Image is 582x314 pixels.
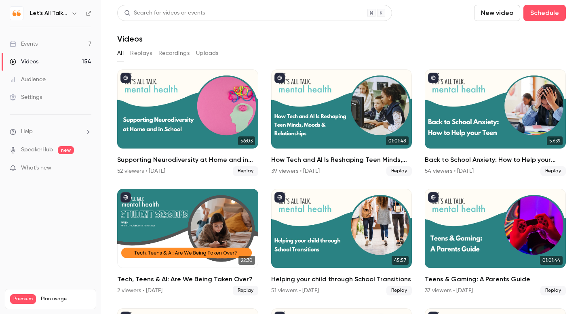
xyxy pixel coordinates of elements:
[428,73,439,83] button: published
[271,287,319,295] div: 51 viewers • [DATE]
[58,146,74,154] span: new
[41,296,91,302] span: Plan usage
[10,294,36,304] span: Premium
[540,256,563,265] span: 01:01:44
[117,34,143,44] h1: Videos
[271,189,412,295] a: 45:57Helping your child through School Transitions51 viewers • [DATE]Replay
[392,256,409,265] span: 45:57
[425,69,566,176] li: Back to School Anxiety: How to Help your Teen
[425,189,566,295] li: Teens & Gaming: A Parents Guide
[474,5,520,21] button: New video
[425,189,566,295] a: 01:01:44Teens & Gaming: A Parents Guide37 viewers • [DATE]Replay
[271,155,412,165] h2: How Tech and AI Is Reshaping Teen Minds, Moods & Relationships
[547,136,563,145] span: 57:39
[425,167,474,175] div: 54 viewers • [DATE]
[117,5,566,309] section: Videos
[117,287,162,295] div: 2 viewers • [DATE]
[425,155,566,165] h2: Back to School Anxiety: How to Help your Teen
[386,136,409,145] span: 01:01:48
[117,47,124,60] button: All
[196,47,219,60] button: Uploads
[274,192,285,203] button: published
[10,7,23,20] img: Let's All Talk Mental Health
[425,274,566,284] h2: Teens & Gaming: A Parents Guide
[120,73,131,83] button: published
[233,166,258,176] span: Replay
[271,69,412,176] a: 01:01:48How Tech and AI Is Reshaping Teen Minds, Moods & Relationships39 viewers • [DATE]Replay
[10,128,91,136] li: help-dropdown-opener
[523,5,566,21] button: Schedule
[428,192,439,203] button: published
[386,286,412,295] span: Replay
[82,165,91,172] iframe: Noticeable Trigger
[117,189,258,295] a: 22:30Tech, Teens & AI: Are We Being Taken Over?2 viewers • [DATE]Replay
[21,128,33,136] span: Help
[117,69,258,176] a: 56:03Supporting Neurodiversity at Home and in School52 viewers • [DATE]Replay
[117,189,258,295] li: Tech, Teens & AI: Are We Being Taken Over?
[271,167,320,175] div: 39 viewers • [DATE]
[21,164,51,172] span: What's new
[130,47,152,60] button: Replays
[271,189,412,295] li: Helping your child through School Transitions
[124,9,205,17] div: Search for videos or events
[21,146,53,154] a: SpeakerHub
[540,286,566,295] span: Replay
[10,40,38,48] div: Events
[425,69,566,176] a: 57:39Back to School Anxiety: How to Help your Teen54 viewers • [DATE]Replay
[10,58,38,66] div: Videos
[274,73,285,83] button: published
[238,256,255,265] span: 22:30
[233,286,258,295] span: Replay
[117,167,165,175] div: 52 viewers • [DATE]
[10,93,42,101] div: Settings
[158,47,190,60] button: Recordings
[120,192,131,203] button: published
[117,274,258,284] h2: Tech, Teens & AI: Are We Being Taken Over?
[540,166,566,176] span: Replay
[238,136,255,145] span: 56:03
[117,155,258,165] h2: Supporting Neurodiversity at Home and in School
[386,166,412,176] span: Replay
[30,9,68,17] h6: Let's All Talk Mental Health
[117,69,258,176] li: Supporting Neurodiversity at Home and in School
[10,75,46,84] div: Audience
[271,274,412,284] h2: Helping your child through School Transitions
[271,69,412,176] li: How Tech and AI Is Reshaping Teen Minds, Moods & Relationships
[425,287,473,295] div: 37 viewers • [DATE]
